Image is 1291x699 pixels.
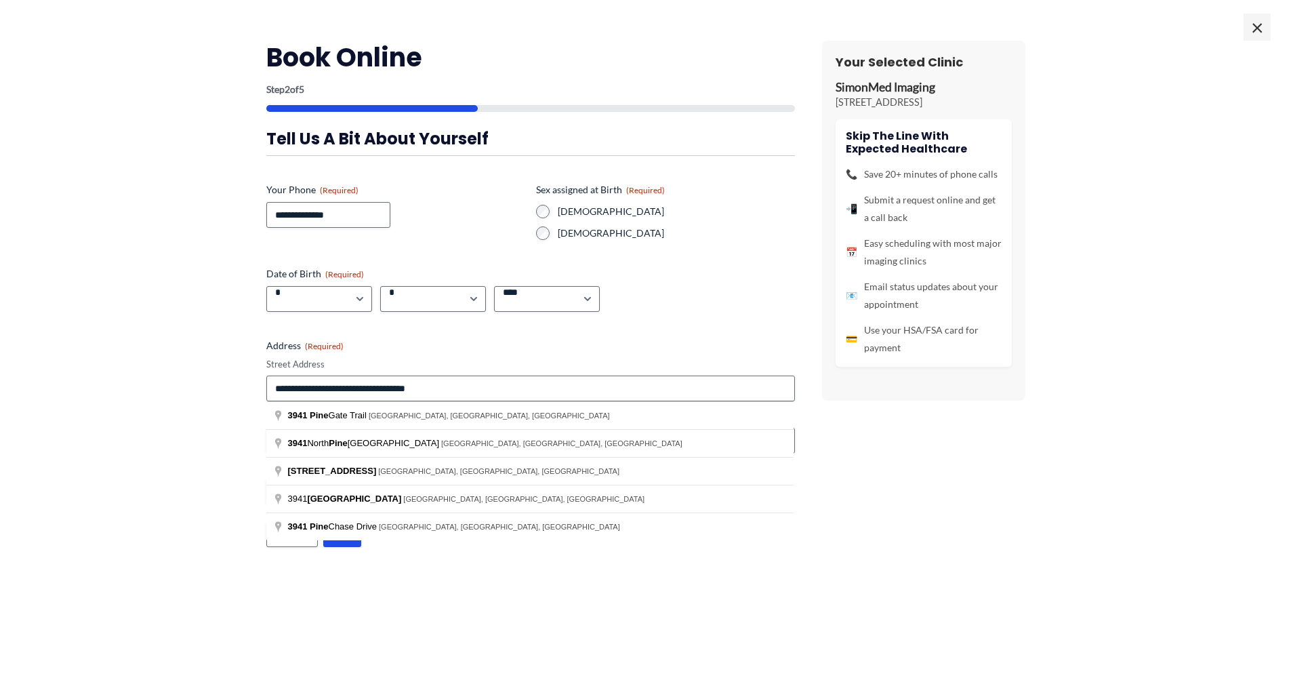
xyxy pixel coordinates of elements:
[288,521,380,532] span: Chase Drive
[846,235,1002,270] li: Easy scheduling with most major imaging clinics
[846,165,857,183] span: 📞
[536,183,665,197] legend: Sex assigned at Birth
[307,494,401,504] span: [GEOGRAPHIC_DATA]
[379,523,620,531] span: [GEOGRAPHIC_DATA], [GEOGRAPHIC_DATA], [GEOGRAPHIC_DATA]
[285,83,290,95] span: 2
[266,85,795,94] p: Step of
[299,83,304,95] span: 5
[266,128,795,149] h3: Tell us a bit about yourself
[305,341,344,351] span: (Required)
[266,358,795,371] label: Street Address
[288,521,329,532] span: 3941 Pine
[846,129,1002,155] h4: Skip the line with Expected Healthcare
[558,205,795,218] label: [DEMOGRAPHIC_DATA]
[836,80,1012,96] p: SimonMed Imaging
[288,410,369,420] span: Gate Trail
[626,185,665,195] span: (Required)
[441,439,682,447] span: [GEOGRAPHIC_DATA], [GEOGRAPHIC_DATA], [GEOGRAPHIC_DATA]
[329,438,347,448] span: Pine
[846,200,857,218] span: 📲
[846,165,1002,183] li: Save 20+ minutes of phone calls
[320,185,358,195] span: (Required)
[325,269,364,279] span: (Required)
[378,467,619,475] span: [GEOGRAPHIC_DATA], [GEOGRAPHIC_DATA], [GEOGRAPHIC_DATA]
[1244,14,1271,41] span: ×
[836,54,1012,70] h3: Your Selected Clinic
[846,278,1002,313] li: Email status updates about your appointment
[403,495,644,503] span: [GEOGRAPHIC_DATA], [GEOGRAPHIC_DATA], [GEOGRAPHIC_DATA]
[266,183,525,197] label: Your Phone
[846,191,1002,226] li: Submit a request online and get a call back
[266,339,344,353] legend: Address
[266,267,364,281] legend: Date of Birth
[288,494,404,504] span: 3941
[836,96,1012,109] p: [STREET_ADDRESS]
[288,438,308,448] span: 3941
[846,243,857,261] span: 📅
[288,466,377,476] span: [STREET_ADDRESS]
[310,410,328,420] span: Pine
[846,321,1002,357] li: Use your HSA/FSA card for payment
[288,410,308,420] span: 3941
[558,226,795,240] label: [DEMOGRAPHIC_DATA]
[846,287,857,304] span: 📧
[369,412,610,420] span: [GEOGRAPHIC_DATA], [GEOGRAPHIC_DATA], [GEOGRAPHIC_DATA]
[288,438,442,448] span: North [GEOGRAPHIC_DATA]
[846,330,857,348] span: 💳
[266,41,795,74] h2: Book Online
